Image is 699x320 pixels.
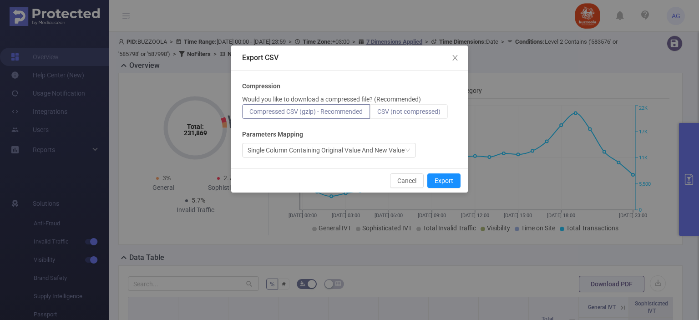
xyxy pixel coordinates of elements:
[442,46,468,71] button: Close
[427,173,461,188] button: Export
[242,81,280,91] b: Compression
[242,95,421,104] p: Would you like to download a compressed file? (Recommended)
[249,108,363,115] span: Compressed CSV (gzip) - Recommended
[451,54,459,61] i: icon: close
[405,147,410,154] i: icon: down
[377,108,441,115] span: CSV (not compressed)
[242,53,457,63] div: Export CSV
[248,143,405,157] div: Single Column Containing Original Value And New Value
[390,173,424,188] button: Cancel
[242,130,303,139] b: Parameters Mapping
